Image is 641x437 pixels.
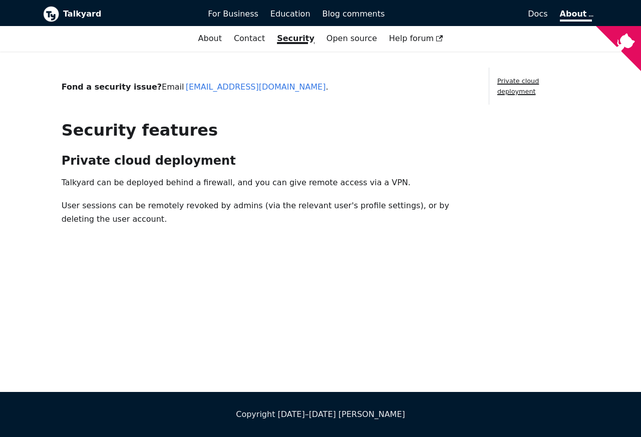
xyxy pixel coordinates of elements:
span: Docs [528,9,547,19]
span: Education [270,9,310,19]
div: Email . [54,68,481,236]
a: [EMAIL_ADDRESS][DOMAIN_NAME] [186,82,326,92]
b: Talkyard [63,8,194,21]
a: Open source [320,30,383,47]
a: Security [271,30,320,47]
span: Help forum [389,34,443,43]
h1: Security features [62,120,473,140]
a: For Business [202,6,264,23]
p: Talkyard can be deployed behind a firewall, and you can give remote access via a VPN. [62,176,473,189]
a: Private cloud deployment [497,77,539,95]
img: Talkyard logo [43,6,59,22]
span: For Business [208,9,258,19]
a: Talkyard logoTalkyard [43,6,194,22]
div: Copyright [DATE]–[DATE] [PERSON_NAME] [43,408,598,421]
a: Blog comments [316,6,391,23]
b: Fond a security issue? [62,82,162,92]
h2: Private cloud deployment [62,153,473,168]
a: About [192,30,228,47]
p: User sessions can be remotely revoked by admins (via the relevant user's profile settings), or by... [62,199,473,226]
a: Help forum [383,30,449,47]
span: Blog comments [323,9,385,19]
a: Contact [228,30,271,47]
a: Education [264,6,316,23]
a: About [560,9,592,22]
a: Docs [391,6,553,23]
